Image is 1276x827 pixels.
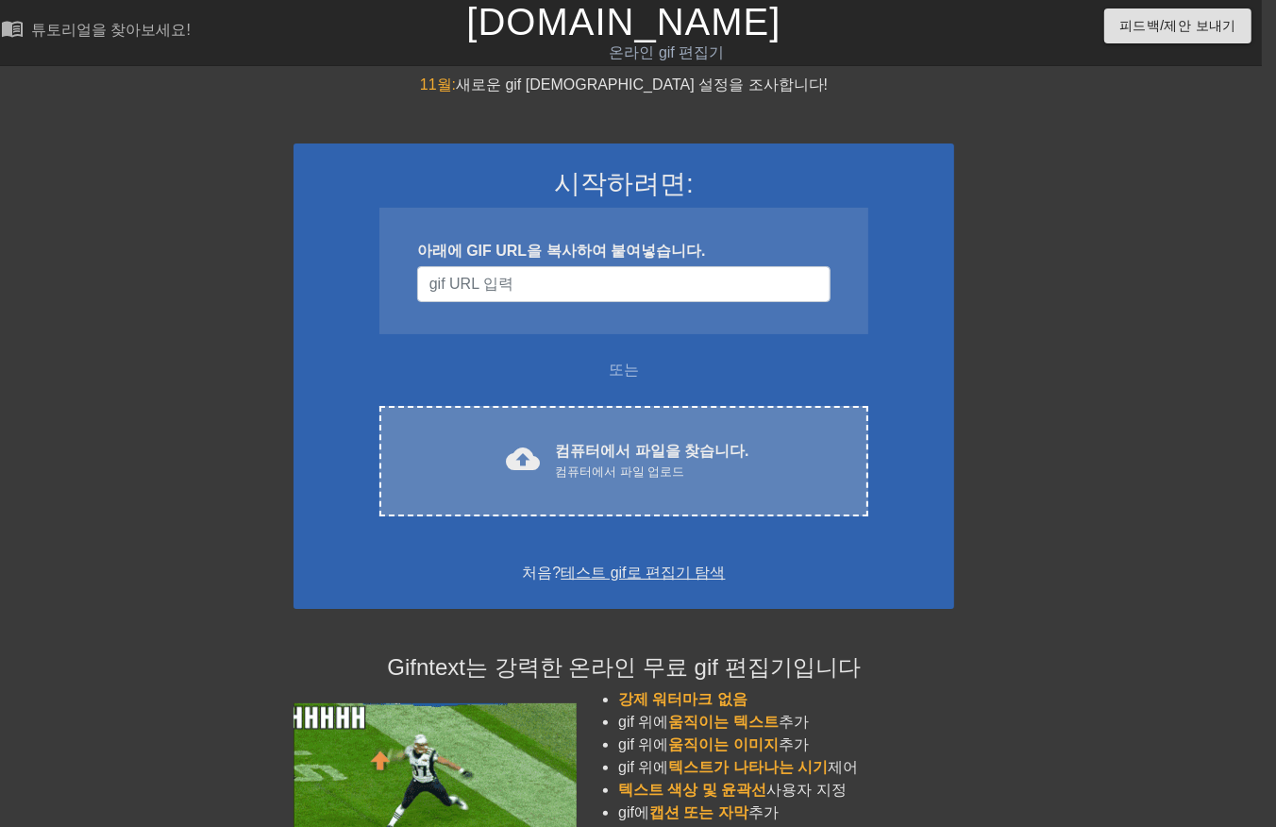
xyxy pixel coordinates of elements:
li: gif 위에 추가 [618,711,954,734]
div: 또는 [343,359,905,381]
input: 사용자 이름 [417,266,831,302]
span: 텍스트 색상 및 윤곽선 [618,782,766,798]
div: 튜토리얼을 찾아보세요! [31,22,191,38]
span: cloud_upload [506,442,540,476]
li: gif 위에 제어 [618,756,954,779]
span: menu_book [1,17,24,40]
h4: Gifntext는 강력한 온라인 무료 gif 편집기입니다 [294,654,954,682]
span: 움직이는 이미지 [669,736,779,752]
div: 처음? [318,562,930,584]
span: 캡션 또는 자막 [649,804,748,820]
a: 튜토리얼을 찾아보세요! [1,17,191,46]
li: 사용자 지정 [618,779,954,802]
li: gif 위에 추가 [618,734,954,756]
div: 새로운 gif [DEMOGRAPHIC_DATA] 설정을 조사합니다! [294,74,954,96]
span: 11월: [420,76,456,93]
h3: 시작하려면: [318,168,930,200]
font: 컴퓨터에서 파일을 찾습니다. [555,443,748,459]
div: 아래에 GIF URL을 복사하여 붙여넣습니다. [417,240,831,262]
span: 움직이는 텍스트 [669,714,779,730]
span: 피드백/제안 보내기 [1119,14,1236,38]
div: 온라인 gif 편집기 [421,42,914,64]
a: 테스트 gif로 편집기 탐색 [561,565,725,581]
a: [DOMAIN_NAME] [466,1,781,42]
div: 컴퓨터에서 파일 업로드 [555,463,748,481]
li: gif에 추가 [618,802,954,824]
span: 텍스트가 나타나는 시기 [669,759,829,775]
button: 피드백/제안 보내기 [1104,8,1251,43]
span: 강제 워터마크 없음 [618,691,747,707]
